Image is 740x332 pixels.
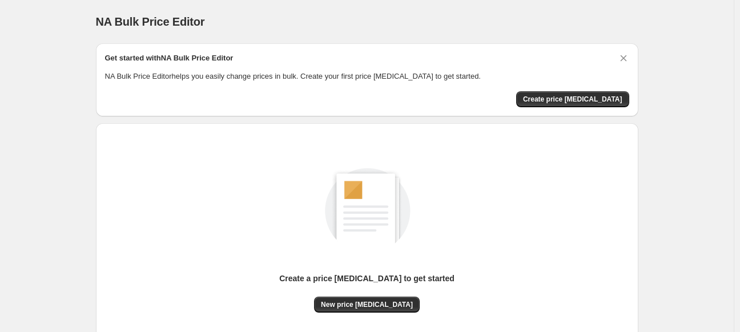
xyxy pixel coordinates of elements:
h2: Get started with NA Bulk Price Editor [105,52,234,64]
span: NA Bulk Price Editor [96,15,205,28]
p: NA Bulk Price Editor helps you easily change prices in bulk. Create your first price [MEDICAL_DAT... [105,71,629,82]
span: New price [MEDICAL_DATA] [321,300,413,309]
button: Dismiss card [618,52,629,64]
p: Create a price [MEDICAL_DATA] to get started [279,273,455,284]
button: New price [MEDICAL_DATA] [314,297,420,313]
button: Create price change job [516,91,629,107]
span: Create price [MEDICAL_DATA] [523,95,622,104]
